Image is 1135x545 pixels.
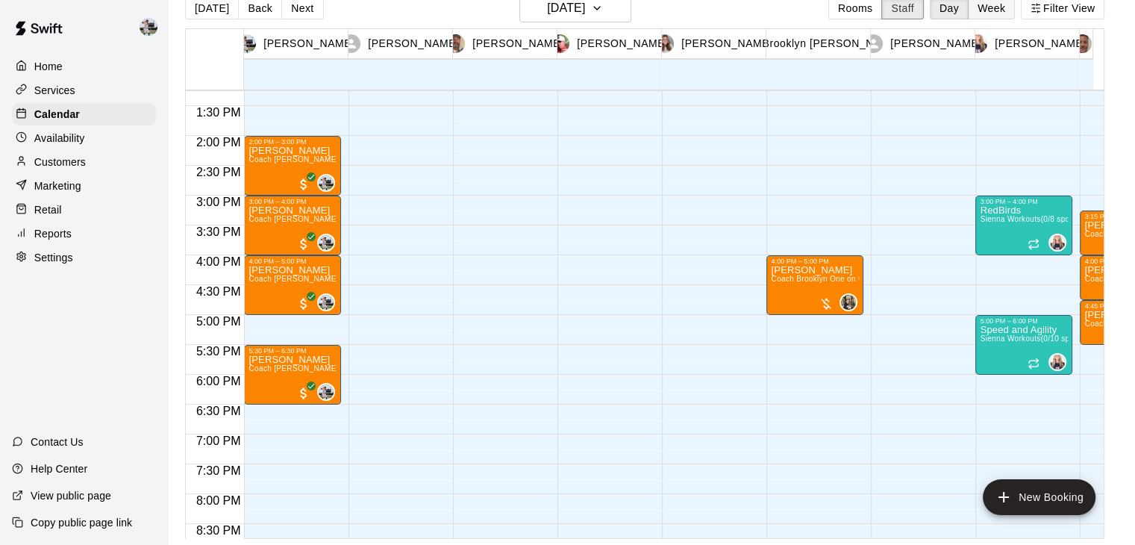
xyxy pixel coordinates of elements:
[248,138,337,146] div: 2:00 PM – 3:00 PM
[34,202,62,217] p: Retail
[296,177,311,192] span: All customers have paid
[12,55,156,78] a: Home
[995,36,1086,52] p: [PERSON_NAME]
[31,488,111,503] p: View public page
[296,296,311,311] span: All customers have paid
[193,524,245,537] span: 8:30 PM
[193,225,245,238] span: 3:30 PM
[193,405,245,417] span: 6:30 PM
[762,36,901,52] p: Brooklyn [PERSON_NAME]
[839,293,857,311] div: Brooklyn Mohamud
[193,285,245,298] span: 4:30 PM
[319,384,334,399] img: Matt Hill
[980,334,1040,343] span: Sienna Workouts
[317,174,335,192] div: Matt Hill
[296,237,311,252] span: All customers have paid
[193,494,245,507] span: 8:00 PM
[446,34,465,53] img: Clint Cottam
[237,34,256,53] img: Matt Hill
[317,234,335,252] div: Matt Hill
[12,151,156,173] a: Customers
[248,155,418,163] span: Coach [PERSON_NAME] One on One (CAGE 2)
[323,293,335,311] span: Matt Hill
[34,83,75,98] p: Services
[319,175,334,190] img: Matt Hill
[244,255,341,315] div: 4:00 PM – 5:00 PM: Coach Matt Hill One on One
[140,18,157,36] img: Matt Hill
[244,345,341,405] div: 5:30 PM – 6:30 PM: Ryker Giacoletto
[248,364,418,373] span: Coach [PERSON_NAME] One on One (CAGE 2)
[655,34,674,53] img: Val Gerlach
[319,295,334,310] img: Matt Hill
[766,255,863,315] div: 4:00 PM – 5:00 PM: Jaylee Robinson
[1028,238,1039,250] span: Recurring event
[12,246,156,269] a: Settings
[193,106,245,119] span: 1:30 PM
[12,222,156,245] a: Reports
[193,345,245,358] span: 5:30 PM
[193,196,245,208] span: 3:00 PM
[12,127,156,149] a: Availability
[1040,215,1078,223] span: 0/8 spots filled
[193,255,245,268] span: 4:00 PM
[34,178,81,193] p: Marketing
[323,234,335,252] span: Matt Hill
[12,79,156,102] a: Services
[248,275,418,283] span: Coach [PERSON_NAME] One on One (CAGE 2)
[34,107,80,122] p: Calendar
[34,155,86,169] p: Customers
[12,199,156,221] a: Retail
[193,136,245,149] span: 2:00 PM
[890,36,981,52] p: [PERSON_NAME]
[317,293,335,311] div: Matt Hill
[980,215,1040,223] span: Sienna Workouts
[12,175,156,197] a: Marketing
[31,461,87,476] p: Help Center
[263,36,354,52] p: [PERSON_NAME]
[244,196,341,255] div: 3:00 PM – 4:00 PM: Coach Matt Hill One on One
[472,36,563,52] p: [PERSON_NAME]
[1054,353,1066,371] span: Sienna Gargano
[248,215,418,223] span: Coach [PERSON_NAME] One on One (CAGE 2)
[1054,234,1066,252] span: Sienna Gargano
[31,435,84,449] p: Contact Us
[248,198,337,205] div: 3:00 PM – 4:00 PM
[317,383,335,401] div: Matt Hill
[1028,358,1039,370] span: Recurring event
[193,464,245,477] span: 7:30 PM
[193,435,245,447] span: 7:00 PM
[137,12,168,42] div: Matt Hill
[193,315,245,328] span: 5:00 PM
[1040,334,1083,343] span: 0/10 spots filled
[34,250,73,265] p: Settings
[12,103,156,125] div: Calendar
[577,36,668,52] p: [PERSON_NAME]
[841,295,856,310] img: Brooklyn Mohamud
[1048,353,1066,371] div: Sienna Gargano
[368,36,459,52] p: [PERSON_NAME]
[681,36,772,52] p: [PERSON_NAME]
[248,347,337,355] div: 5:30 PM – 6:30 PM
[975,315,1072,375] div: 5:00 PM – 6:00 PM: Speed and Agility
[193,166,245,178] span: 2:30 PM
[771,275,907,283] span: Coach Brooklyn One on One (CAGE 4)
[983,479,1095,515] button: add
[319,235,334,250] img: Matt Hill
[980,317,1068,325] div: 5:00 PM – 6:00 PM
[248,258,337,265] div: 4:00 PM – 5:00 PM
[1073,34,1092,53] img: Michael Gargano
[193,375,245,387] span: 6:00 PM
[1050,235,1065,250] img: Sienna Gargano
[1048,234,1066,252] div: Sienna Gargano
[975,196,1072,255] div: 3:00 PM – 4:00 PM: RedBirds
[771,258,859,265] div: 4:00 PM – 5:00 PM
[551,34,569,53] img: Jeff Scholzen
